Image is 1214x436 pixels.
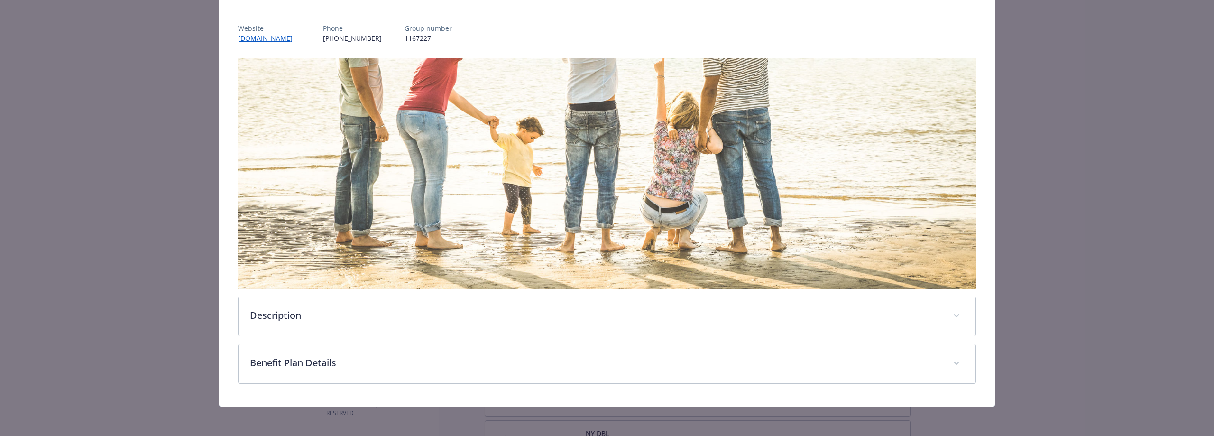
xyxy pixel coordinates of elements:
[238,34,300,43] a: [DOMAIN_NAME]
[405,23,452,33] p: Group number
[405,33,452,43] p: 1167227
[238,58,976,289] img: banner
[250,308,941,323] p: Description
[239,297,975,336] div: Description
[250,356,941,370] p: Benefit Plan Details
[239,344,975,383] div: Benefit Plan Details
[323,23,382,33] p: Phone
[238,23,300,33] p: Website
[323,33,382,43] p: [PHONE_NUMBER]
